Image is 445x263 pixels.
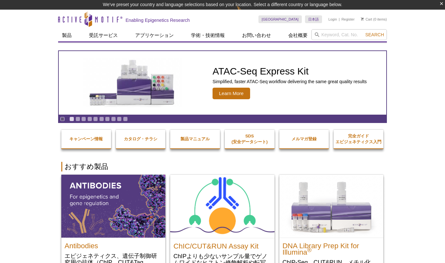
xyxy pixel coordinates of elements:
[61,162,384,171] h2: おすすめ製品
[365,32,384,37] span: Search
[59,51,386,115] article: ATAC-Seq Express Kit
[341,17,354,22] a: Register
[225,127,275,151] a: SDS(安全データシート)
[237,5,254,20] img: Change Here
[87,117,92,121] a: Go to slide 4
[307,247,312,253] sup: ®
[328,17,337,22] a: Login
[126,17,190,23] h2: Enabling Epigenetics Research
[75,117,80,121] a: Go to slide 2
[284,29,311,41] a: 会社概要
[170,175,274,238] img: ChIC/CUT&RUN Assay Kit
[105,117,110,121] a: Go to slide 7
[361,17,364,21] img: Your Cart
[305,15,322,23] a: 日本語
[187,29,229,41] a: 学術・技術情報
[93,117,98,121] a: Go to slide 5
[61,175,165,238] img: All Antibodies
[311,29,387,40] input: Keyword, Cat. No.
[85,29,122,41] a: 受託サービス
[69,117,74,121] a: Go to slide 1
[173,240,271,250] h2: ChIC/CUT&RUN Assay Kit
[279,130,329,148] a: メルマガ登録
[361,17,372,22] a: Cart
[238,29,275,41] a: お問い合わせ
[80,58,186,107] img: ATAC-Seq Express Kit
[131,29,178,41] a: アプリケーション
[339,15,340,23] li: |
[180,136,210,141] strong: 製品マニュアル
[69,136,103,141] strong: キャンペーン情報
[334,127,383,151] a: 完全ガイドエピジェネティクス入門
[65,240,162,249] h2: Antibodies
[336,134,381,144] strong: 完全ガイド エピジェネティクス入門
[111,117,116,121] a: Go to slide 8
[363,32,386,38] button: Search
[292,136,317,141] strong: メルマガ登録
[58,29,75,41] a: 製品
[170,130,220,148] a: 製品マニュアル
[213,79,367,84] p: Simplified, faster ATAC-Seq workflow delivering the same great quality results
[117,117,122,121] a: Go to slide 9
[283,240,380,256] h2: DNA Library Prep Kit for Illumina
[116,130,166,148] a: カタログ・チラシ
[59,51,386,115] a: ATAC-Seq Express Kit ATAC-Seq Express Kit Simplified, faster ATAC-Seq workflow delivering the sam...
[213,66,367,76] h2: ATAC-Seq Express Kit
[60,117,65,121] a: Toggle autoplay
[279,175,383,238] img: DNA Library Prep Kit for Illumina
[258,15,302,23] a: [GEOGRAPHIC_DATA]
[61,130,111,148] a: キャンペーン情報
[361,15,387,23] li: (0 items)
[124,136,157,141] strong: カタログ・チラシ
[99,117,104,121] a: Go to slide 6
[231,134,268,144] strong: SDS (安全データシート)
[213,88,250,99] span: Learn More
[81,117,86,121] a: Go to slide 3
[123,117,128,121] a: Go to slide 10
